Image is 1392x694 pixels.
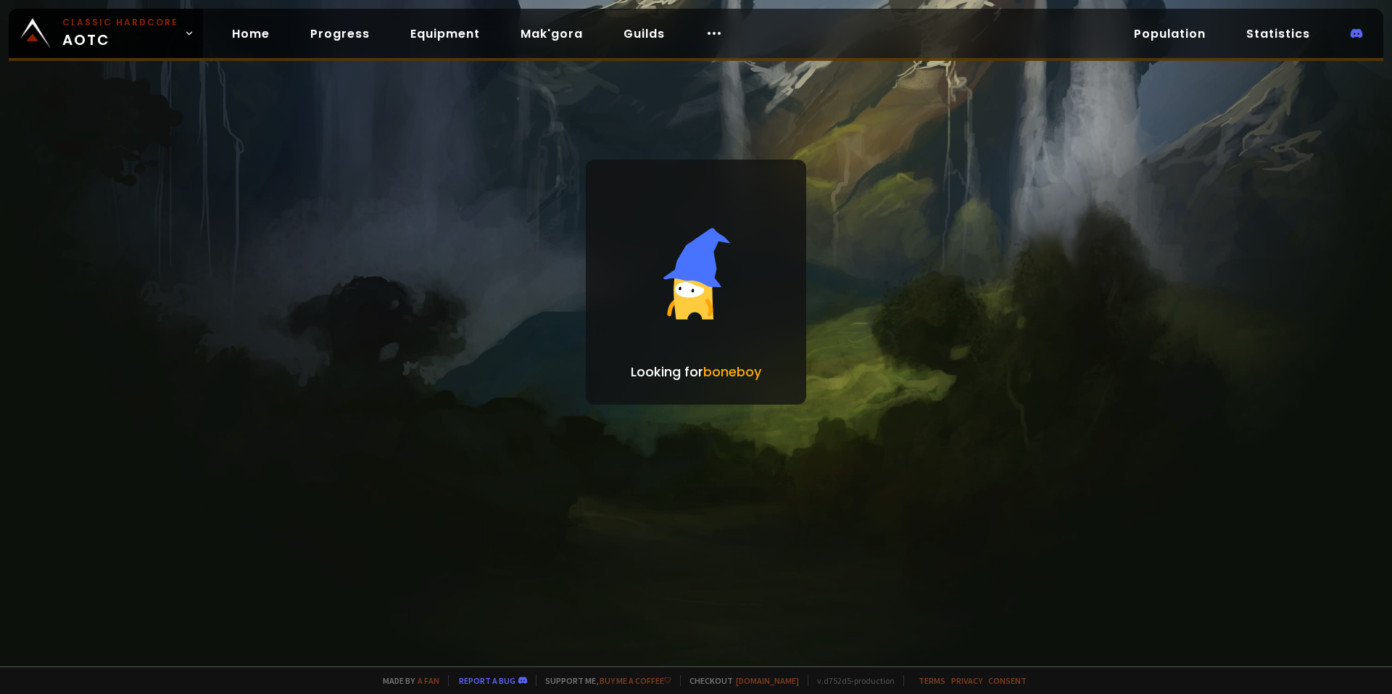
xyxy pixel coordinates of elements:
a: Guilds [612,19,676,49]
a: a fan [418,675,439,686]
a: Statistics [1235,19,1322,49]
a: Equipment [399,19,492,49]
small: Classic Hardcore [62,16,178,29]
span: v. d752d5 - production [808,675,895,686]
a: Consent [988,675,1027,686]
a: Population [1122,19,1217,49]
a: Privacy [951,675,982,686]
a: Report a bug [459,675,515,686]
p: Looking for [631,362,761,381]
span: Made by [374,675,439,686]
span: Support me, [536,675,671,686]
a: Mak'gora [509,19,594,49]
a: Progress [299,19,381,49]
span: boneboy [703,363,761,381]
a: Terms [919,675,945,686]
a: Buy me a coffee [600,675,671,686]
a: Home [220,19,281,49]
a: Classic HardcoreAOTC [9,9,203,58]
span: AOTC [62,16,178,51]
span: Checkout [680,675,799,686]
a: [DOMAIN_NAME] [736,675,799,686]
